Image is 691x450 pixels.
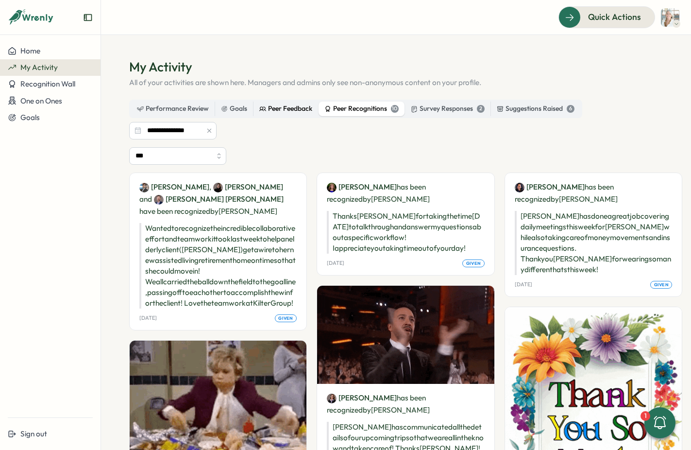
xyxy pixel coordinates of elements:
[644,407,675,438] button: 1
[324,104,399,114] div: Peer Recognitions
[209,181,283,193] span: ,
[213,183,223,192] img: Andrea V. Farruggio
[139,315,157,321] p: [DATE]
[588,11,641,23] span: Quick Actions
[278,315,293,322] span: given
[137,104,209,114] div: Performance Review
[154,194,284,205] a: Dyer McCabe[PERSON_NAME] [PERSON_NAME]
[477,105,485,113] div: 2
[411,104,485,114] div: Survey Responses
[20,113,40,122] span: Goals
[515,182,585,192] a: Tiffany Brewster[PERSON_NAME]
[515,181,673,205] p: has been recognized by [PERSON_NAME]
[20,63,58,72] span: My Activity
[139,183,149,192] img: William Austin
[139,194,152,205] span: and
[391,105,399,113] div: 10
[20,46,40,55] span: Home
[640,411,650,421] div: 1
[20,79,75,88] span: Recognition Wall
[259,104,312,114] div: Peer Feedback
[139,181,297,217] p: have been recognized by [PERSON_NAME]
[20,96,62,105] span: One on Ones
[497,104,574,114] div: Suggestions Raised
[154,195,164,205] img: Dyer McCabe
[661,8,679,27] img: Jennifer Ziesk
[129,58,663,75] h1: My Activity
[83,13,93,22] button: Expand sidebar
[20,429,47,438] span: Sign out
[213,182,283,192] a: Andrea V. Farruggio[PERSON_NAME]
[327,182,397,192] a: Stephanie Holston[PERSON_NAME]
[327,393,397,403] a: Natalia Maselli[PERSON_NAME]
[515,281,532,288] p: [DATE]
[515,183,524,192] img: Tiffany Brewster
[327,394,337,403] img: Natalia Maselli
[558,6,655,28] button: Quick Actions
[327,260,344,266] p: [DATE]
[221,104,247,114] div: Goals
[327,211,485,254] p: Thanks [PERSON_NAME] for taking the time [DATE] to talk through and answer my questions about a s...
[515,211,673,275] p: [PERSON_NAME] has done a great job covering daily meetings this week for [PERSON_NAME] while also...
[654,281,669,288] span: given
[317,286,494,384] img: Recognition Image
[139,223,297,309] p: Wanted to recognize the incredible collaborative effort and teamwork it took last week to help an...
[139,182,209,192] a: William Austin[PERSON_NAME]
[327,181,485,205] p: has been recognized by [PERSON_NAME]
[466,260,481,267] span: given
[327,392,485,416] p: has been recognized by [PERSON_NAME]
[327,183,337,192] img: Stephanie Holston
[129,77,663,88] p: All of your activities are shown here. Managers and admins only see non-anonymous content on your...
[567,105,574,113] div: 6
